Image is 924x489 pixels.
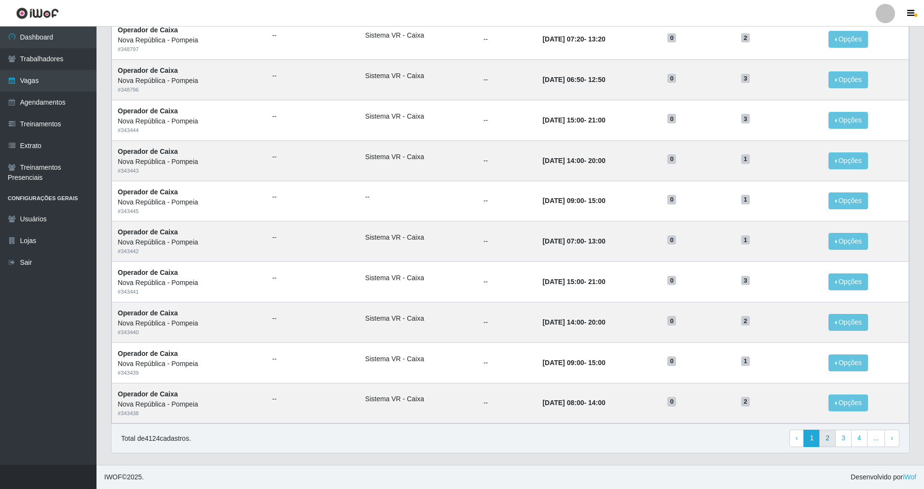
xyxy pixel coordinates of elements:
[828,71,868,88] button: Opções
[803,430,820,447] a: 1
[272,152,354,162] ul: --
[542,399,605,407] strong: -
[478,302,537,342] td: --
[542,237,605,245] strong: -
[667,235,676,245] span: 0
[365,313,472,324] li: Sistema VR - Caixa
[118,359,261,369] div: Nova República - Pompeia
[542,359,584,367] time: [DATE] 09:00
[741,276,750,285] span: 3
[741,235,750,245] span: 1
[741,33,750,43] span: 2
[121,434,191,444] p: Total de 4124 cadastros.
[118,278,261,288] div: Nova República - Pompeia
[478,181,537,221] td: --
[741,195,750,204] span: 1
[542,318,605,326] strong: -
[118,86,261,94] div: # 348796
[667,356,676,366] span: 0
[588,197,606,204] time: 15:00
[365,232,472,243] li: Sistema VR - Caixa
[118,399,261,409] div: Nova República - Pompeia
[828,31,868,48] button: Opções
[588,318,606,326] time: 20:00
[542,318,584,326] time: [DATE] 14:00
[667,397,676,407] span: 0
[118,228,178,236] strong: Operador de Caixa
[828,233,868,250] button: Opções
[891,434,893,442] span: ›
[478,19,537,60] td: --
[478,342,537,383] td: --
[118,197,261,207] div: Nova República - Pompeia
[118,288,261,296] div: # 343441
[118,157,261,167] div: Nova República - Pompeia
[272,111,354,122] ul: --
[588,76,606,83] time: 12:50
[118,328,261,337] div: # 343440
[272,313,354,324] ul: --
[542,76,584,83] time: [DATE] 06:50
[478,221,537,262] td: --
[542,35,584,43] time: [DATE] 07:20
[667,195,676,204] span: 0
[118,350,178,357] strong: Operador de Caixa
[542,359,605,367] strong: -
[118,35,261,45] div: Nova República - Pompeia
[542,278,584,285] time: [DATE] 15:00
[542,157,605,164] strong: -
[118,67,178,74] strong: Operador de Caixa
[478,60,537,100] td: --
[118,45,261,54] div: # 348797
[789,430,899,447] nav: pagination
[272,192,354,202] ul: --
[828,354,868,371] button: Opções
[588,116,606,124] time: 21:00
[104,473,122,481] span: IWOF
[667,33,676,43] span: 0
[272,71,354,81] ul: --
[118,390,178,398] strong: Operador de Caixa
[667,154,676,164] span: 0
[272,30,354,41] ul: --
[118,76,261,86] div: Nova República - Pompeia
[819,430,836,447] a: 2
[741,74,750,83] span: 3
[118,126,261,135] div: # 343444
[365,111,472,122] li: Sistema VR - Caixa
[118,107,178,115] strong: Operador de Caixa
[741,397,750,407] span: 2
[365,192,472,202] ul: --
[828,314,868,331] button: Opções
[667,74,676,83] span: 0
[272,273,354,283] ul: --
[478,383,537,423] td: --
[588,399,606,407] time: 14:00
[542,197,584,204] time: [DATE] 09:00
[118,237,261,247] div: Nova República - Pompeia
[588,237,606,245] time: 13:00
[118,207,261,216] div: # 343445
[851,430,868,447] a: 4
[667,316,676,326] span: 0
[365,152,472,162] li: Sistema VR - Caixa
[118,247,261,256] div: # 343442
[542,197,605,204] strong: -
[118,188,178,196] strong: Operador de Caixa
[741,154,750,164] span: 1
[835,430,852,447] a: 3
[478,140,537,181] td: --
[851,472,916,482] span: Desenvolvido por
[542,116,605,124] strong: -
[365,354,472,364] li: Sistema VR - Caixa
[867,430,885,447] a: ...
[365,71,472,81] li: Sistema VR - Caixa
[903,473,916,481] a: iWof
[588,35,606,43] time: 13:20
[828,152,868,169] button: Opções
[118,116,261,126] div: Nova República - Pompeia
[542,35,605,43] strong: -
[741,114,750,123] span: 3
[365,273,472,283] li: Sistema VR - Caixa
[478,262,537,302] td: --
